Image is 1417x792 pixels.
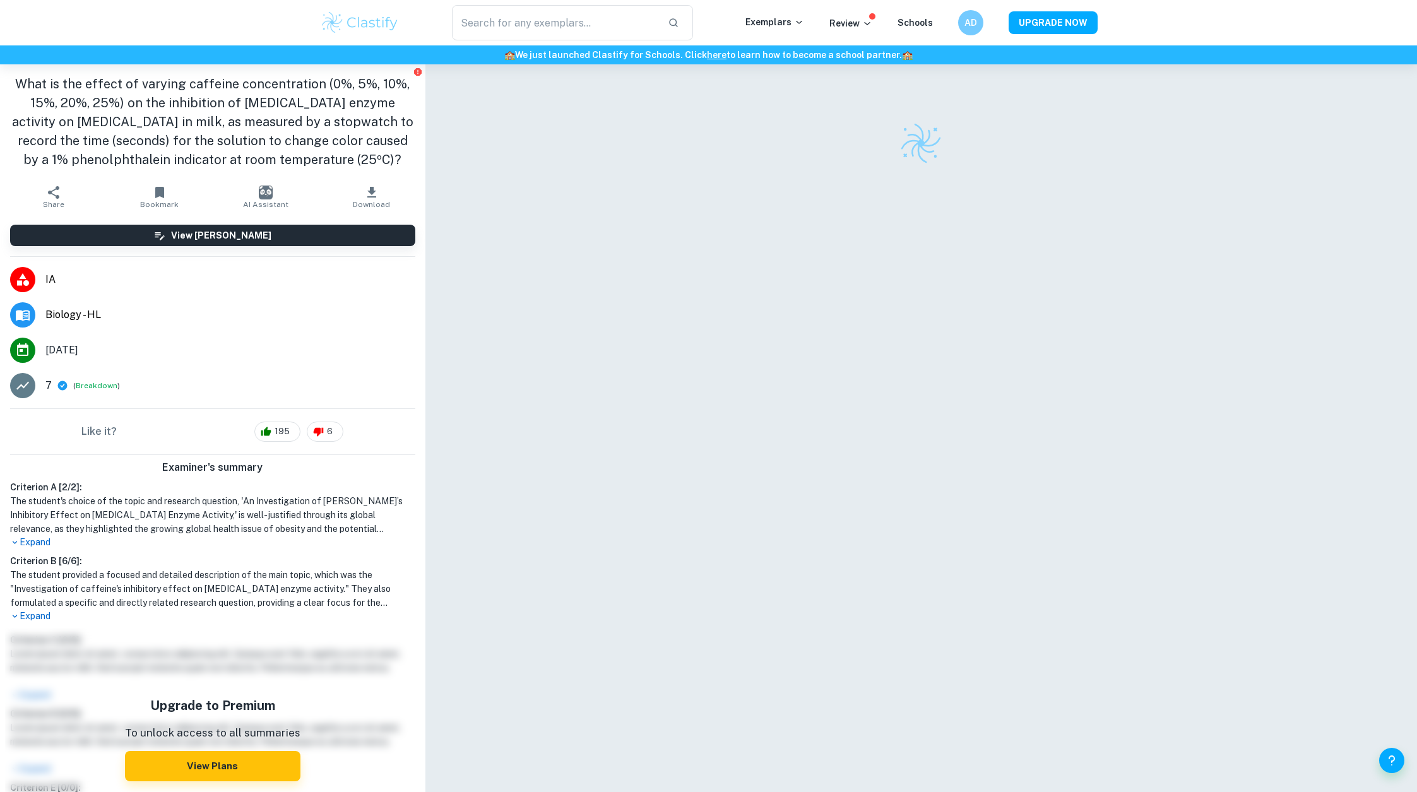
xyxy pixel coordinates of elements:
p: Exemplars [745,15,804,29]
p: To unlock access to all summaries [125,725,300,742]
span: Bookmark [140,200,179,209]
h1: The student provided a focused and detailed description of the main topic, which was the "Investi... [10,568,415,610]
span: 🏫 [902,50,913,60]
span: ( ) [73,380,120,392]
span: 6 [320,425,340,438]
h5: Upgrade to Premium [125,696,300,715]
span: IA [45,272,415,287]
img: Clastify logo [320,10,400,35]
div: 195 [254,422,300,442]
img: Clastify logo [899,121,943,165]
a: here [707,50,726,60]
h1: What is the effect of varying caffeine concentration (0%, 5%, 10%, 15%, 20%, 25%) on the inhibiti... [10,74,415,169]
span: AI Assistant [243,200,288,209]
input: Search for any exemplars... [452,5,658,40]
h6: We just launched Clastify for Schools. Click to learn how to become a school partner. [3,48,1414,62]
h6: Criterion B [ 6 / 6 ]: [10,554,415,568]
button: Download [319,179,425,215]
span: [DATE] [45,343,78,358]
span: Share [43,200,64,209]
button: AD [958,10,983,35]
a: Schools [898,18,933,28]
button: View [PERSON_NAME] [10,225,415,246]
span: Download [353,200,390,209]
p: Expand [10,610,415,623]
h6: View [PERSON_NAME] [171,228,271,242]
button: Report issue [413,67,423,76]
button: AI Assistant [213,179,319,215]
h6: Like it? [81,424,117,439]
span: 🏫 [504,50,515,60]
button: Breakdown [76,380,117,391]
button: View Plans [125,751,300,781]
button: Share [1,179,107,215]
img: AI Assistant [259,186,273,199]
button: Help and Feedback [1379,748,1404,773]
span: Biology - HL [45,307,415,322]
h6: Examiner's summary [5,460,420,475]
div: 6 [307,422,343,442]
h6: AD [963,16,978,30]
button: UPGRADE NOW [1009,11,1098,34]
p: Expand [10,536,415,549]
p: Review [829,16,872,30]
p: 7 [45,378,52,393]
h6: Criterion A [ 2 / 2 ]: [10,480,415,494]
h1: The student's choice of the topic and research question, 'An Investigation of [PERSON_NAME]’s Inh... [10,494,415,536]
button: Bookmark [107,179,213,215]
span: 195 [268,425,297,438]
